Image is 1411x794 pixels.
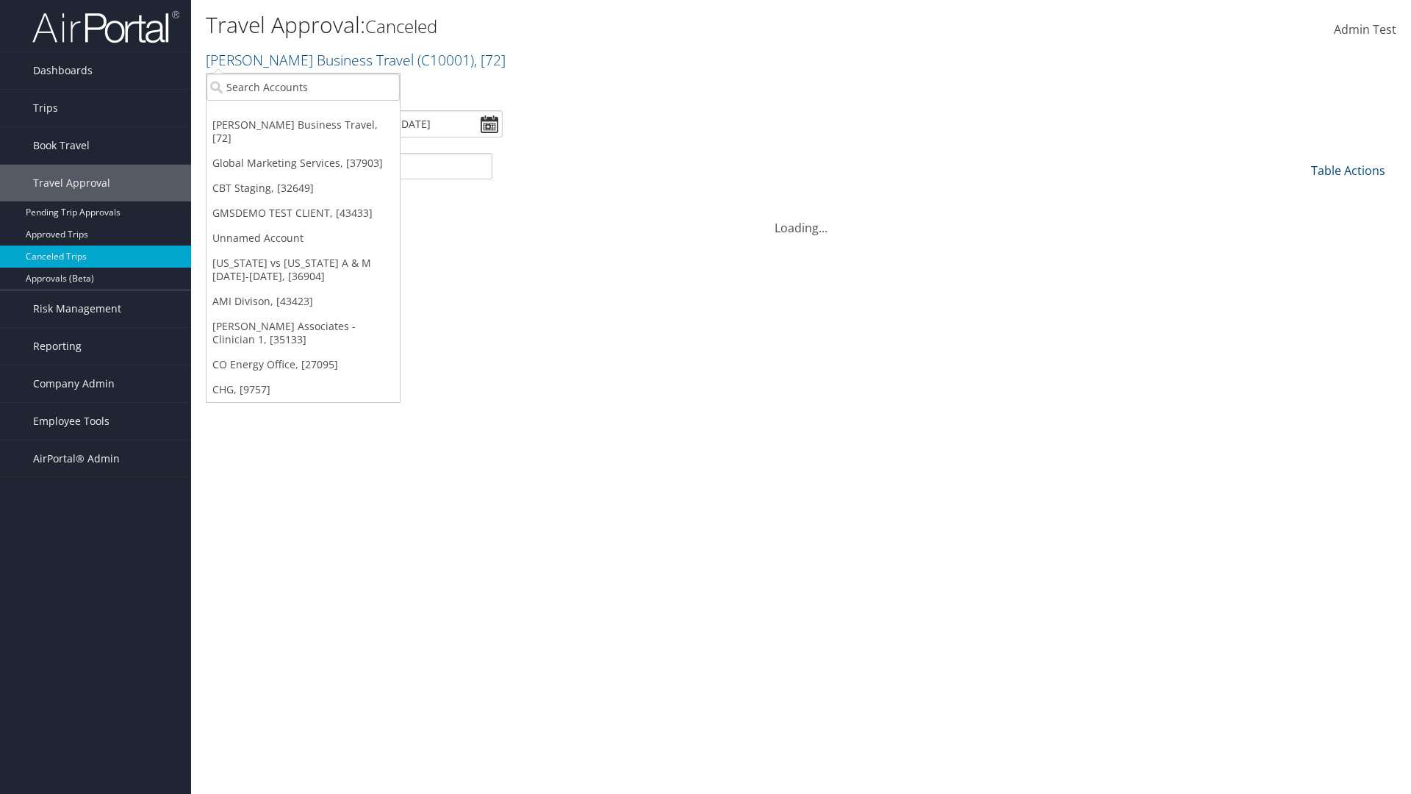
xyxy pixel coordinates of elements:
[207,251,400,289] a: [US_STATE] vs [US_STATE] A & M [DATE]-[DATE], [36904]
[365,14,437,38] small: Canceled
[206,50,506,70] a: [PERSON_NAME] Business Travel
[417,50,474,70] span: ( C10001 )
[474,50,506,70] span: , [ 72 ]
[207,151,400,176] a: Global Marketing Services, [37903]
[1334,7,1396,53] a: Admin Test
[348,110,503,137] input: [DATE] - [DATE]
[1334,21,1396,37] span: Admin Test
[207,226,400,251] a: Unnamed Account
[207,112,400,151] a: [PERSON_NAME] Business Travel, [72]
[206,201,1396,237] div: Loading...
[1311,162,1385,179] a: Table Actions
[207,377,400,402] a: CHG, [9757]
[33,403,109,440] span: Employee Tools
[32,10,179,44] img: airportal-logo.png
[33,165,110,201] span: Travel Approval
[33,440,120,477] span: AirPortal® Admin
[33,365,115,402] span: Company Admin
[207,352,400,377] a: CO Energy Office, [27095]
[33,127,90,164] span: Book Travel
[33,90,58,126] span: Trips
[207,201,400,226] a: GMSDEMO TEST CLIENT, [43433]
[33,328,82,365] span: Reporting
[206,10,999,40] h1: Travel Approval:
[33,52,93,89] span: Dashboards
[207,289,400,314] a: AMI Divison, [43423]
[206,77,999,96] p: Filter:
[207,74,400,101] input: Search Accounts
[207,176,400,201] a: CBT Staging, [32649]
[33,290,121,327] span: Risk Management
[207,314,400,352] a: [PERSON_NAME] Associates - Clinician 1, [35133]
